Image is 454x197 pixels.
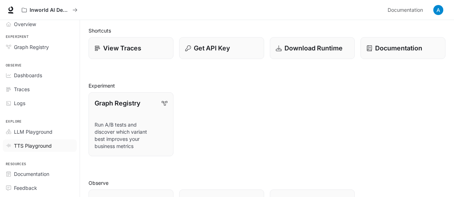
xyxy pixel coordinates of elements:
span: Logs [14,99,25,107]
span: Dashboards [14,72,42,79]
span: Traces [14,85,30,93]
p: Run A/B tests and discover which variant best improves your business metrics [95,121,167,150]
h2: Experiment [89,82,445,89]
a: Graph RegistryRun A/B tests and discover which variant best improves your business metrics [89,92,173,156]
a: Download Runtime [270,37,355,59]
button: All workspaces [19,3,81,17]
p: View Traces [103,43,141,53]
a: Documentation [360,37,445,59]
a: Graph Registry [3,41,77,53]
a: TTS Playground [3,139,77,152]
p: Documentation [375,43,422,53]
button: User avatar [431,3,445,17]
span: Graph Registry [14,43,49,51]
p: Download Runtime [284,43,343,53]
span: Feedback [14,184,37,192]
a: Traces [3,83,77,95]
a: Documentation [3,168,77,180]
span: Overview [14,20,36,28]
a: LLM Playground [3,125,77,138]
p: Get API Key [194,43,230,53]
p: Inworld AI Demos [30,7,70,13]
span: Documentation [14,170,49,178]
img: User avatar [433,5,443,15]
a: Documentation [385,3,428,17]
span: TTS Playground [14,142,52,149]
span: LLM Playground [14,128,52,136]
button: Get API Key [179,37,264,59]
p: Graph Registry [95,98,140,108]
a: Logs [3,97,77,109]
h2: Shortcuts [89,27,445,34]
a: View Traces [89,37,173,59]
a: Dashboards [3,69,77,82]
a: Overview [3,18,77,30]
a: Feedback [3,182,77,194]
h2: Observe [89,179,445,187]
span: Documentation [388,6,423,15]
